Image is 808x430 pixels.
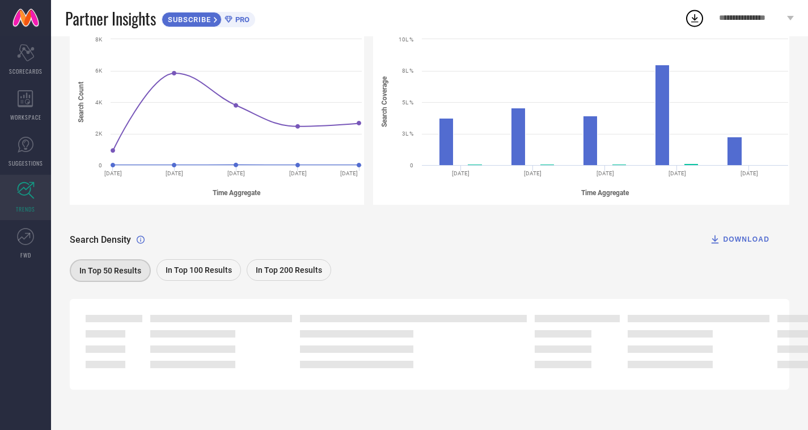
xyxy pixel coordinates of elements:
text: [DATE] [104,170,122,176]
text: [DATE] [597,170,614,176]
tspan: Time Aggregate [213,189,261,197]
tspan: Time Aggregate [581,189,629,197]
text: 0 [99,162,102,168]
tspan: Search Coverage [380,77,388,128]
text: 8L % [402,68,413,74]
span: Partner Insights [65,7,156,30]
span: In Top 100 Results [166,265,232,275]
span: SUBSCRIBE [162,15,214,24]
span: FWD [20,251,31,259]
text: 2K [95,130,103,137]
text: 10L % [399,36,413,43]
text: 3L % [402,130,413,137]
span: In Top 200 Results [256,265,322,275]
span: WORKSPACE [10,113,41,121]
span: TRENDS [16,205,35,213]
text: [DATE] [227,170,245,176]
span: In Top 50 Results [79,266,141,275]
a: SUBSCRIBEPRO [162,9,255,27]
text: 0 [410,162,413,168]
text: [DATE] [340,170,358,176]
text: [DATE] [452,170,470,176]
div: DOWNLOAD [709,234,769,245]
text: 4K [95,99,103,106]
span: SUGGESTIONS [9,159,43,167]
button: DOWNLOAD [695,228,784,251]
text: 5L % [402,99,413,106]
span: Search Density [70,234,131,245]
span: PRO [232,15,249,24]
text: [DATE] [669,170,686,176]
text: [DATE] [289,170,307,176]
text: [DATE] [741,170,758,176]
text: 8K [95,36,103,43]
text: [DATE] [166,170,183,176]
span: SCORECARDS [9,67,43,75]
div: Open download list [684,8,705,28]
tspan: Search Count [77,82,85,123]
text: [DATE] [524,170,542,176]
text: 6K [95,68,103,74]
